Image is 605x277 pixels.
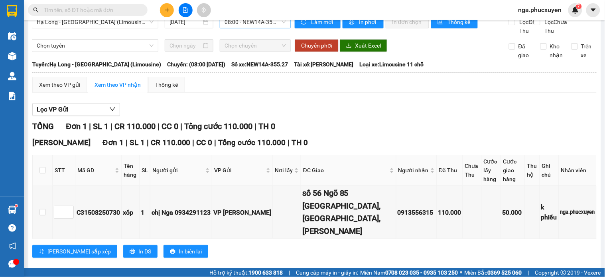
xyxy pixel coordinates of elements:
span: message [8,260,16,268]
span: Lọc Chưa Thu [542,18,572,35]
span: CR 110.000 [151,138,191,147]
div: 50.000 [503,207,524,217]
div: nga.phucxuyen [560,208,595,216]
div: xốp [123,207,138,217]
span: | [215,138,217,147]
span: Thống kê [447,18,471,26]
strong: 024 3236 3236 - [4,30,80,44]
span: SL 1 [93,122,108,131]
span: printer [130,249,135,255]
span: aim [201,7,207,13]
button: Lọc VP Gửi [32,103,120,116]
th: Thu hộ [525,155,540,186]
div: Xem theo VP nhận [95,80,141,89]
th: SL [140,155,150,186]
button: syncLàm mới [295,16,341,28]
button: file-add [179,3,193,17]
span: printer [349,19,356,26]
span: | [147,138,149,147]
span: | [254,122,256,131]
div: số 56 Ngõ 85 [GEOGRAPHIC_DATA], [GEOGRAPHIC_DATA], [PERSON_NAME] [302,187,395,237]
span: | [126,138,128,147]
img: warehouse-icon [8,72,16,80]
span: Chọn tuyến [37,40,154,52]
span: In biên lai [179,247,202,256]
span: | [110,122,112,131]
span: Tổng cước 110.000 [184,122,252,131]
span: Chọn chuyến [225,40,286,52]
img: warehouse-icon [8,206,16,214]
span: | [180,122,182,131]
input: Chọn ngày [169,41,202,50]
button: plus [160,3,174,17]
span: TH 0 [292,138,308,147]
span: file-add [183,7,188,13]
div: VP [PERSON_NAME] [213,207,271,217]
span: Lọc Đã Thu [516,18,537,35]
span: ĐC Giao [303,166,388,175]
button: downloadXuất Excel [340,39,387,52]
span: CR 110.000 [114,122,156,131]
span: Tài xế: [PERSON_NAME] [294,60,353,69]
span: Người nhận [398,166,429,175]
span: | [89,122,91,131]
span: | [288,138,290,147]
span: Kho nhận [547,42,566,60]
span: Miền Bắc [465,268,522,277]
div: 110.000 [438,207,461,217]
div: Xem theo VP gửi [39,80,80,89]
span: search [33,7,39,13]
sup: 1 [15,205,18,207]
b: Tuyến: Hạ Long - [GEOGRAPHIC_DATA] (Limousine) [32,61,161,68]
span: nga.phucxuyen [512,5,568,15]
span: Gửi hàng Hạ Long: Hotline: [7,54,77,75]
span: Số xe: NEW14A-355.27 [231,60,288,69]
strong: 0708 023 035 - 0935 103 250 [385,269,458,276]
span: bar-chart [437,19,444,26]
span: Miền Nam [360,268,458,277]
span: Tổng cước 110.000 [219,138,286,147]
button: bar-chartThống kê [431,16,478,28]
span: sync [301,19,308,26]
span: printer [170,249,175,255]
span: download [346,43,352,49]
span: 08:00 - NEW14A-355.27 [225,16,286,28]
th: Chưa Thu [463,155,482,186]
strong: 0369 525 060 [488,269,522,276]
span: In phơi [359,18,377,26]
th: Tên hàng [122,155,140,186]
input: 15/08/2025 [169,18,202,26]
span: [PERSON_NAME] [32,138,91,147]
span: | [528,268,529,277]
span: sort-ascending [39,249,44,255]
span: TH 0 [258,122,275,131]
span: Làm mới [311,18,334,26]
button: aim [197,3,211,17]
span: Trên xe [578,42,597,60]
button: printerIn biên lai [164,245,208,258]
button: printerIn DS [123,245,158,258]
span: SL 1 [130,138,145,147]
span: question-circle [8,224,16,232]
input: Tìm tên, số ĐT hoặc mã đơn [44,6,138,14]
img: warehouse-icon [8,52,16,60]
td: VP Hạ Long [212,186,273,239]
th: Nhân viên [559,155,597,186]
span: Chuyến: (08:00 [DATE]) [167,60,225,69]
span: ⚪️ [460,271,463,274]
th: Ghi chú [540,155,559,186]
button: sort-ascending[PERSON_NAME] sắp xếp [32,245,117,258]
span: copyright [561,270,566,275]
span: [PERSON_NAME] sắp xếp [47,247,111,256]
span: Đã giao [515,42,534,60]
span: Gửi hàng [GEOGRAPHIC_DATA]: Hotline: [4,23,80,52]
th: Cước giao hàng [501,155,525,186]
strong: 1900 633 818 [248,269,283,276]
button: Chuyển phơi [295,39,339,52]
strong: Công ty TNHH Phúc Xuyên [8,4,75,21]
button: caret-down [586,3,600,17]
span: Đơn 1 [66,122,87,131]
span: Mã GD [77,166,113,175]
span: notification [8,242,16,250]
div: chị Nga 0934291123 [152,207,211,217]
